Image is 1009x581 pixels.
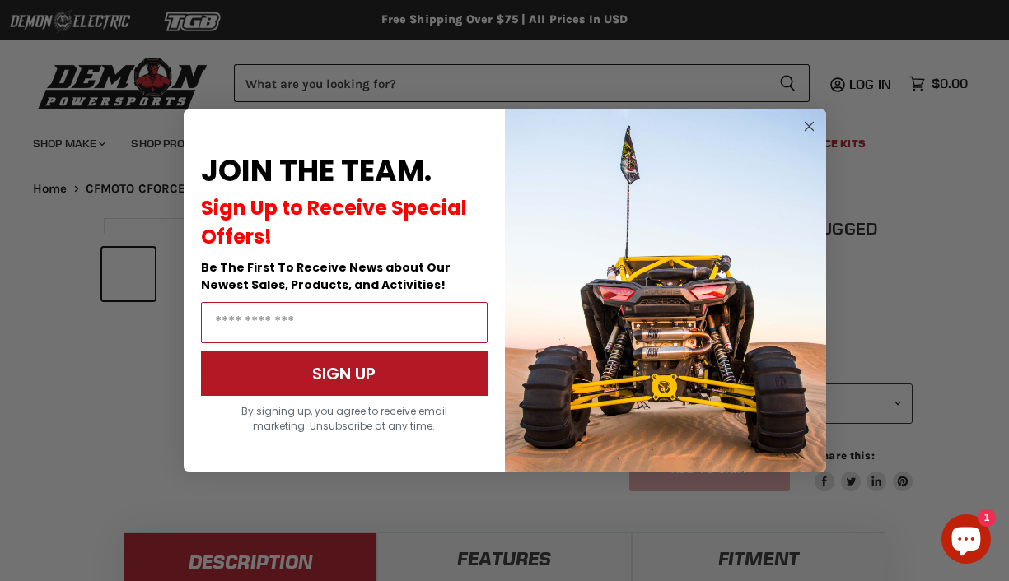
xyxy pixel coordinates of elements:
img: a9095488-b6e7-41ba-879d-588abfab540b.jpeg [505,109,826,472]
inbox-online-store-chat: Shopify online store chat [937,514,996,568]
button: Close dialog [799,116,820,137]
span: JOIN THE TEAM. [201,150,432,192]
button: SIGN UP [201,351,488,396]
span: Be The First To Receive News about Our Newest Sales, Products, and Activities! [201,259,451,293]
span: By signing up, you agree to receive email marketing. Unsubscribe at any time. [241,404,447,433]
span: Sign Up to Receive Special Offers! [201,194,467,250]
input: Email Address [201,302,488,343]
